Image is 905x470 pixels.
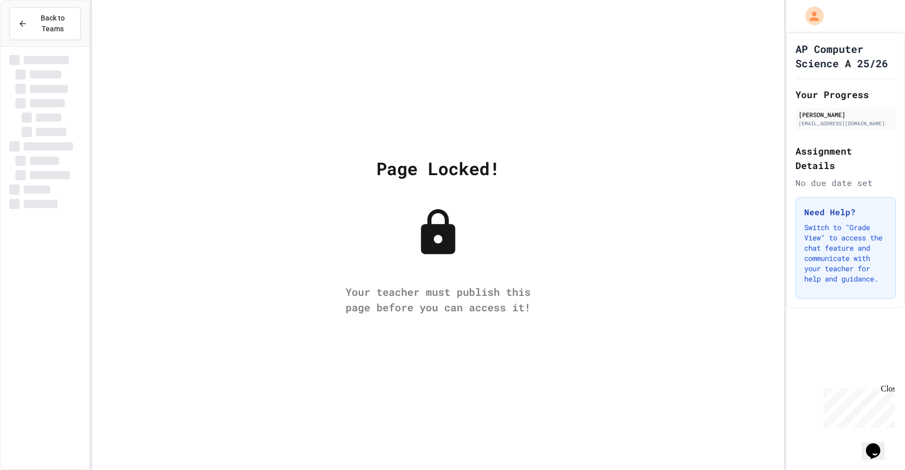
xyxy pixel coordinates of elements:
[335,284,541,315] div: Your teacher must publish this page before you can access it!
[795,87,896,102] h2: Your Progress
[794,4,826,28] div: My Account
[795,144,896,173] h2: Assignment Details
[4,4,71,65] div: Chat with us now!Close
[804,206,887,218] h3: Need Help?
[799,110,893,119] div: [PERSON_NAME]
[795,177,896,189] div: No due date set
[9,7,81,40] button: Back to Teams
[862,429,895,460] iframe: chat widget
[820,384,895,428] iframe: chat widget
[804,222,887,284] p: Switch to "Grade View" to access the chat feature and communicate with your teacher for help and ...
[376,155,500,181] div: Page Locked!
[799,120,893,127] div: [EMAIL_ADDRESS][DOMAIN_NAME]
[33,13,72,34] span: Back to Teams
[795,42,896,70] h1: AP Computer Science A 25/26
